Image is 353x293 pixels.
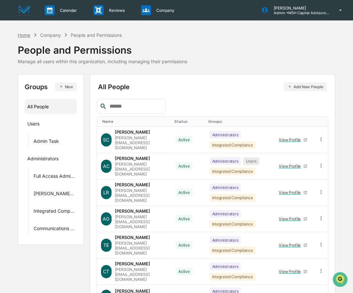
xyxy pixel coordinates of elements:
div: 🖐️ [7,84,12,89]
div: [PERSON_NAME] [115,235,150,240]
div: View Profile [279,269,303,274]
div: Active [176,162,192,170]
span: TE [103,242,109,248]
span: AO [103,216,110,222]
div: People and Permissions [18,39,187,56]
div: [PERSON_NAME] [115,208,150,214]
div: Integrated Compliance [210,273,256,280]
div: [PERSON_NAME][EMAIL_ADDRESS][DOMAIN_NAME] [115,188,168,203]
button: Start new chat [112,52,120,60]
div: Integrated Compliance [210,194,256,201]
div: All People [27,101,74,112]
div: All People [98,82,327,91]
div: We're available if you need us! [22,57,83,62]
div: Integrated Compliance [210,220,256,228]
div: Administrators [210,157,241,165]
div: Admin Task [34,138,59,146]
div: [PERSON_NAME] & Co. [34,191,74,199]
div: Administrators [210,184,241,191]
a: Powered byPylon [46,111,80,117]
div: [PERSON_NAME][EMAIL_ADDRESS][DOMAIN_NAME] [115,241,168,255]
p: Calendar [55,8,80,13]
div: 🗄️ [48,84,53,89]
div: Groups [25,82,77,91]
div: [PERSON_NAME] [115,156,150,161]
a: View Profile [276,135,310,145]
a: View Profile [276,240,310,250]
div: [PERSON_NAME][EMAIL_ADDRESS][DOMAIN_NAME] [115,267,168,282]
div: [PERSON_NAME][EMAIL_ADDRESS][DOMAIN_NAME] [115,214,168,229]
div: Toggle SortBy [174,119,203,124]
span: Attestations [54,83,82,90]
div: Manage all users within this organization, including managing their permissions [18,59,187,64]
div: [PERSON_NAME][EMAIL_ADDRESS][DOMAIN_NAME] [115,162,168,176]
div: Administrators [27,156,59,164]
a: View Profile [276,161,310,171]
div: Communications Archive [34,226,74,233]
div: Administrators [210,131,241,139]
a: View Profile [276,187,310,198]
span: Preclearance [13,83,42,90]
div: Company [40,32,61,38]
span: SC [103,137,109,143]
iframe: Open customer support [332,271,350,289]
div: Active [176,241,192,249]
div: Home [18,32,30,38]
div: Integrated Compliance [210,247,256,254]
div: View Profile [279,190,303,195]
div: [PERSON_NAME] [115,182,150,187]
div: Toggle SortBy [208,119,269,124]
div: Toggle SortBy [102,119,169,124]
div: Administrators [210,236,241,244]
div: View Profile [279,137,303,142]
div: Toggle SortBy [319,119,326,124]
span: AC [103,163,110,169]
p: Admin • MSH Capital Advisors LLC - RIA [268,11,330,15]
button: New [55,82,77,91]
div: [PERSON_NAME] [115,129,150,135]
div: [PERSON_NAME][EMAIL_ADDRESS][DOMAIN_NAME] [115,135,168,150]
button: Add New People [284,82,327,91]
div: Integrated Compliance [210,141,256,149]
div: People and Permissions [71,32,122,38]
span: Data Lookup [13,95,41,102]
span: CT [103,269,109,274]
div: Active [176,215,192,223]
div: View Profile [279,243,303,248]
img: 1746055101610-c473b297-6a78-478c-a979-82029cc54cd1 [7,50,18,62]
div: Full Access Administrators [34,173,74,181]
div: Integrated Compliance [34,208,74,216]
div: [PERSON_NAME] [115,261,150,266]
div: View Profile [279,216,303,221]
div: Administrators [210,263,241,270]
div: Integrated Compliance [210,168,256,175]
div: Users [243,157,259,165]
p: [PERSON_NAME] [268,6,330,11]
div: Users [27,121,39,129]
div: Administrators [210,210,241,218]
a: 🔎Data Lookup [4,93,44,105]
div: Active [176,136,192,144]
a: View Profile [276,266,310,277]
a: 🗄️Attestations [45,80,84,92]
span: LR [103,190,109,195]
div: View Profile [279,164,303,169]
div: Active [176,189,192,196]
img: logo [16,5,32,16]
a: 🖐️Preclearance [4,80,45,92]
div: Toggle SortBy [275,119,312,124]
p: Company [151,8,178,13]
div: 🔎 [7,96,12,101]
div: Start new chat [22,50,108,57]
div: Active [176,268,192,275]
span: Pylon [65,112,80,117]
p: How can we help? [7,14,120,24]
a: View Profile [276,214,310,224]
p: Reviews [104,8,128,13]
